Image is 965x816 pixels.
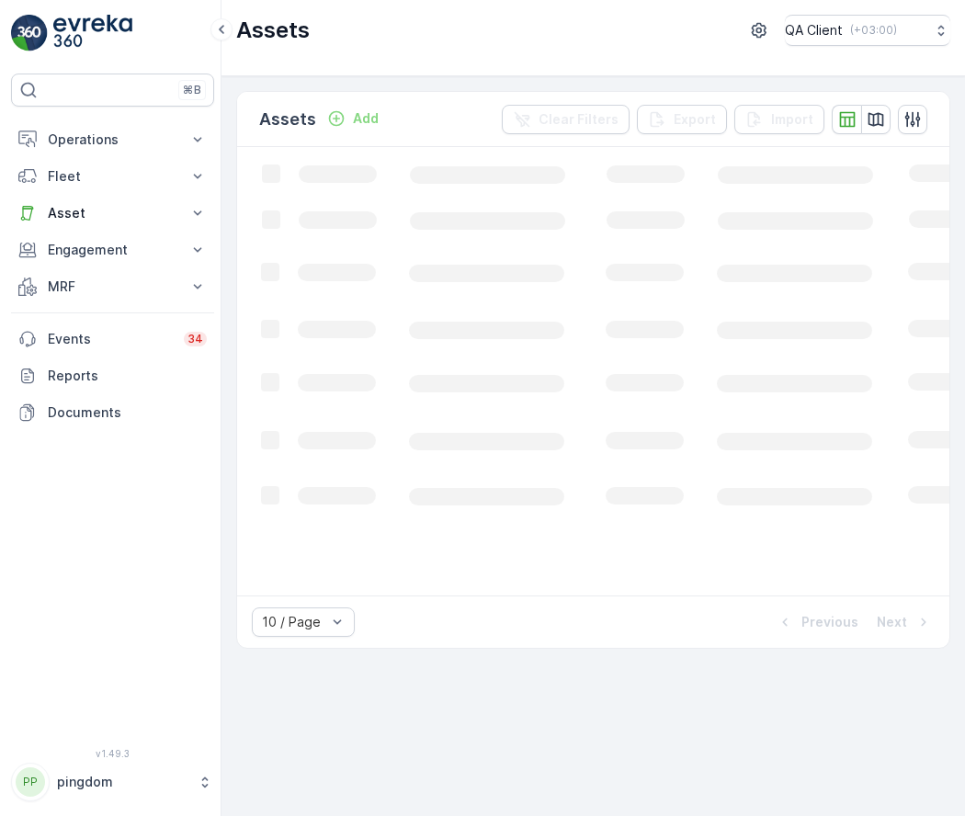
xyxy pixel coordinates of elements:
[183,83,201,97] p: ⌘B
[801,613,858,631] p: Previous
[11,763,214,801] button: PPpingdom
[16,767,45,797] div: PP
[48,330,173,348] p: Events
[11,195,214,232] button: Asset
[850,23,897,38] p: ( +03:00 )
[48,204,177,222] p: Asset
[785,21,843,40] p: QA Client
[11,121,214,158] button: Operations
[236,16,310,45] p: Assets
[11,158,214,195] button: Fleet
[11,748,214,759] span: v 1.49.3
[785,15,950,46] button: QA Client(+03:00)
[11,321,214,357] a: Events34
[734,105,824,134] button: Import
[771,110,813,129] p: Import
[11,15,48,51] img: logo
[187,332,203,346] p: 34
[57,773,188,791] p: pingdom
[877,613,907,631] p: Next
[674,110,716,129] p: Export
[48,130,177,149] p: Operations
[502,105,630,134] button: Clear Filters
[48,278,177,296] p: MRF
[320,108,386,130] button: Add
[875,611,935,633] button: Next
[539,110,619,129] p: Clear Filters
[11,268,214,305] button: MRF
[637,105,727,134] button: Export
[48,367,207,385] p: Reports
[774,611,860,633] button: Previous
[53,15,132,51] img: logo_light-DOdMpM7g.png
[11,232,214,268] button: Engagement
[11,357,214,394] a: Reports
[48,403,207,422] p: Documents
[48,241,177,259] p: Engagement
[353,109,379,128] p: Add
[11,394,214,431] a: Documents
[48,167,177,186] p: Fleet
[259,107,316,132] p: Assets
